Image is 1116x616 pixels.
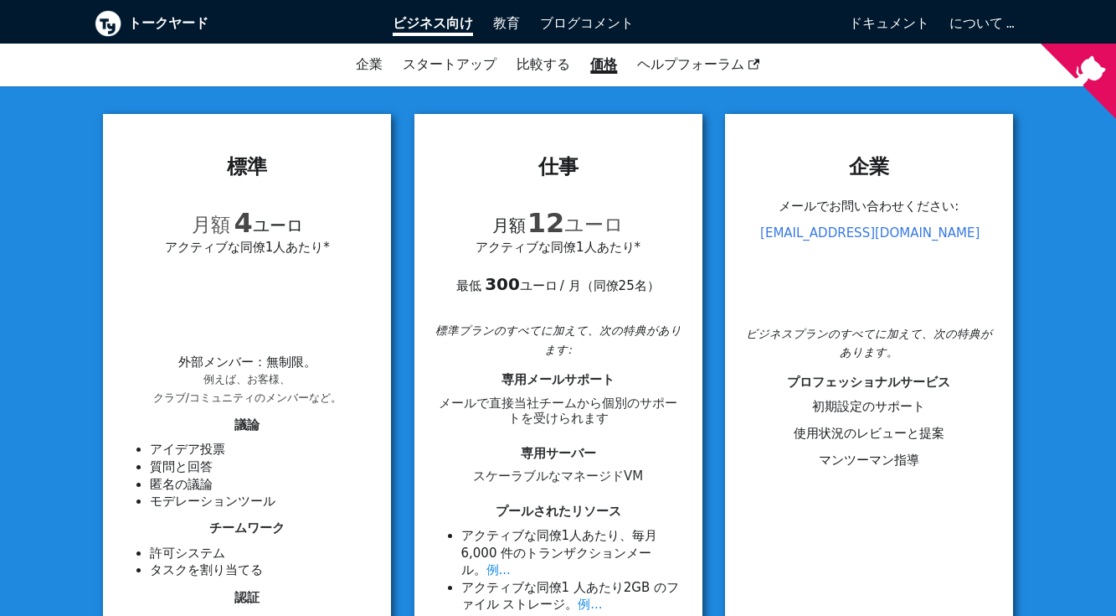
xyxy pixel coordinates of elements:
a: 企業 [346,50,393,79]
font: アクティブな同僚 [461,528,562,543]
font: 加えて、次の特典があります。 [840,327,992,359]
font: 月額 [492,215,526,236]
a: 比較する [517,56,570,72]
font: 質問と回答 [150,459,213,474]
font: 加えて、次の特典があります: [544,324,681,355]
font: 外部メンバー [178,355,254,370]
font: メールで直接当社チームから個別のサポートを受けられます [439,396,677,427]
font: 許可システム [150,546,225,561]
a: [EMAIL_ADDRESS][DOMAIN_NAME] [760,225,980,241]
font: のすべてに [828,327,887,340]
font: ビジネス向け [393,15,473,31]
font: 1 [562,528,570,543]
font: モデレーションツール [150,494,275,509]
font: 人あたり、毎月 6,000 件のトランザクションメール [461,528,658,577]
font: 標準プラン [435,324,494,337]
font: 12 [527,207,565,239]
font: 300 [485,274,520,294]
font: 匿名の議論 [150,477,213,492]
font: 専用メールサポート [501,372,615,387]
font: 初期設定のサポート [812,399,925,414]
font: プールされたリソース [496,504,621,519]
font: 最低 [456,278,481,293]
font: ブログコメント [540,15,634,31]
font: について [949,15,1003,31]
font: 価格 [590,56,617,72]
font: 認証 [234,590,260,605]
font: ） [647,278,660,293]
font: 。 [474,562,486,577]
font: マンツーマン指導 [819,453,919,468]
font: クラブ/コミュニティのメンバーなど。 [153,391,342,404]
font: 例... [486,562,511,577]
a: ビジネス向け [383,9,483,38]
font: メールでお問い合わせください: [779,199,959,214]
font: 企業 [356,56,383,72]
font: 2 [624,580,632,595]
a: ドキュメント [644,9,939,38]
font: 月額 [192,214,230,236]
font: スタートアップ [403,56,496,72]
font: 。 [565,597,578,612]
font: アクティブな同僚1人あたり [476,240,635,255]
font: 25名 [619,278,647,293]
a: 価格 [580,50,627,79]
a: トークヤードのロゴトークヤード [95,10,370,37]
font: プロフェッショナルサービス [787,375,950,390]
font: スケーラブルなマネージドVM [473,468,643,484]
font: のすべてに [494,324,553,337]
a: について [949,15,1012,31]
font: ユーロ / 月（ [520,278,594,293]
font: タスクを割り当てる [150,562,263,577]
font: アイデア投票 [150,442,225,457]
img: トークヤードのロゴ [95,10,121,37]
font: 4 [234,207,253,239]
font: ユーロ [253,215,303,236]
font: トークヤード [128,15,208,31]
font: チームワーク [209,520,285,536]
font: 同僚 [594,278,619,293]
font: ドキュメント [849,15,929,31]
font: 仕事 [538,155,579,179]
font: アクティブな同僚1人あたり [165,240,324,255]
font: 例... [578,597,602,612]
font: 使用状況のレビューと提案 [794,426,944,441]
a: ヘルプフォーラム [627,50,769,79]
font: ビジネスプラン [746,327,828,340]
a: スタートアップ [393,50,507,79]
font: 議論 [234,417,260,432]
font: ：無制限 [254,355,304,370]
font: 教育 [493,15,520,31]
font: ユーロ [564,214,624,236]
a: 教育 [483,9,530,38]
font: 標準 [227,155,267,179]
font: ヘルプフォーラム [637,56,744,72]
font: 企業 [849,155,889,179]
font: 専用サーバー [521,446,596,461]
a: ブログコメント [530,9,644,38]
font: 。 [304,355,316,370]
font: 例えば、お客様、 [203,373,291,386]
font: アクティブな同僚1 人あたり [461,580,624,595]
